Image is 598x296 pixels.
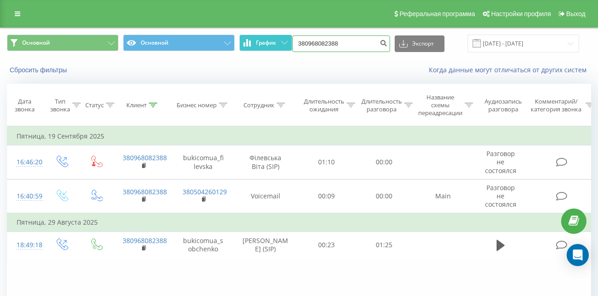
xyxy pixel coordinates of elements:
[7,66,71,74] button: Сбросить фильтры
[7,35,118,51] button: Основной
[50,98,70,113] div: Тип звонка
[85,101,104,109] div: Статус
[529,98,583,113] div: Комментарий/категория звонка
[355,145,413,180] td: 00:00
[177,101,217,109] div: Бизнес номер
[491,10,551,17] span: Настройки профиля
[17,236,35,254] div: 18:49:18
[298,232,355,258] td: 00:23
[7,98,41,113] div: Дата звонка
[173,145,233,180] td: bukicomua_filevska
[292,35,390,52] input: Поиск по номеру
[304,98,344,113] div: Длительность ожидания
[123,153,167,162] a: 380968082388
[183,187,227,196] a: 380504260129
[233,179,298,213] td: Voicemail
[239,35,292,51] button: График
[485,183,516,209] span: Разговор не состоялся
[567,244,589,266] div: Open Intercom Messenger
[566,10,586,17] span: Выход
[7,213,598,232] td: Пятница, 29 Августа 2025
[243,101,274,109] div: Сотрудник
[298,145,355,180] td: 01:10
[126,101,147,109] div: Клиент
[481,98,526,113] div: Аудиозапись разговора
[256,40,276,46] span: График
[123,236,167,245] a: 380968082388
[7,127,598,145] td: Пятница, 19 Сентября 2025
[418,93,462,117] div: Название схемы переадресации
[233,145,298,180] td: Філевська Віта (SIP)
[22,39,50,46] span: Основной
[17,153,35,171] div: 16:46:20
[233,232,298,258] td: [PERSON_NAME] (SIP)
[361,98,402,113] div: Длительность разговора
[485,149,516,174] span: Разговор не состоялся
[395,35,444,52] button: Экспорт
[17,187,35,205] div: 16:40:59
[123,35,235,51] button: Основной
[355,179,413,213] td: 00:00
[429,65,591,74] a: Когда данные могут отличаться от других систем
[123,187,167,196] a: 380968082388
[173,232,233,258] td: bukicomua_sobchenko
[298,179,355,213] td: 00:09
[399,10,475,17] span: Реферальная программа
[413,179,473,213] td: Main
[355,232,413,258] td: 01:25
